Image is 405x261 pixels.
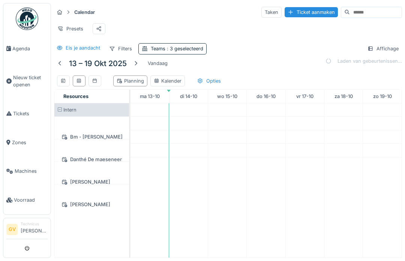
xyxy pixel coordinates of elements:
[3,63,51,99] a: Nieuw ticket openen
[54,23,87,34] div: Presets
[261,7,282,18] div: Taken
[71,9,98,16] strong: Calendar
[3,186,51,214] a: Voorraad
[333,91,355,101] a: 18 oktober 2025
[69,59,127,68] h5: 13 – 19 okt 2025
[63,94,88,99] span: Resources
[3,99,51,128] a: Tickets
[364,43,402,54] div: Affichage
[15,167,48,175] span: Machines
[16,8,38,30] img: Badge_color-CXgf-gQk.svg
[3,128,51,157] a: Zones
[59,177,124,187] div: [PERSON_NAME]
[151,45,203,52] div: Teams
[255,91,277,101] a: 16 oktober 2025
[325,57,402,65] div: Laden van gebeurtenissen…
[14,196,48,204] span: Voorraad
[6,221,48,239] a: GV Technicus[PERSON_NAME]
[21,221,48,227] div: Technicus
[371,91,394,101] a: 19 oktober 2025
[285,7,338,17] div: Ticket aanmaken
[178,91,199,101] a: 14 oktober 2025
[21,221,48,237] li: [PERSON_NAME]
[59,155,124,164] div: Danthé De maeseneer
[138,91,162,101] a: 13 oktober 2025
[194,75,224,86] div: Opties
[6,224,18,235] li: GV
[3,34,51,63] a: Agenda
[59,200,124,209] div: [PERSON_NAME]
[13,74,48,88] span: Nieuw ticket openen
[294,91,315,101] a: 17 oktober 2025
[12,45,48,52] span: Agenda
[145,58,171,68] div: Vandaag
[106,43,135,54] div: Filters
[165,46,203,51] span: : 3 geselecteerd
[59,132,124,142] div: Bm - [PERSON_NAME]
[13,110,48,117] span: Tickets
[12,139,48,146] span: Zones
[3,157,51,186] a: Machines
[154,77,181,84] div: Kalender
[215,91,239,101] a: 15 oktober 2025
[117,77,144,84] div: Planning
[66,44,100,51] div: Eis je aandacht
[63,107,76,113] span: Intern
